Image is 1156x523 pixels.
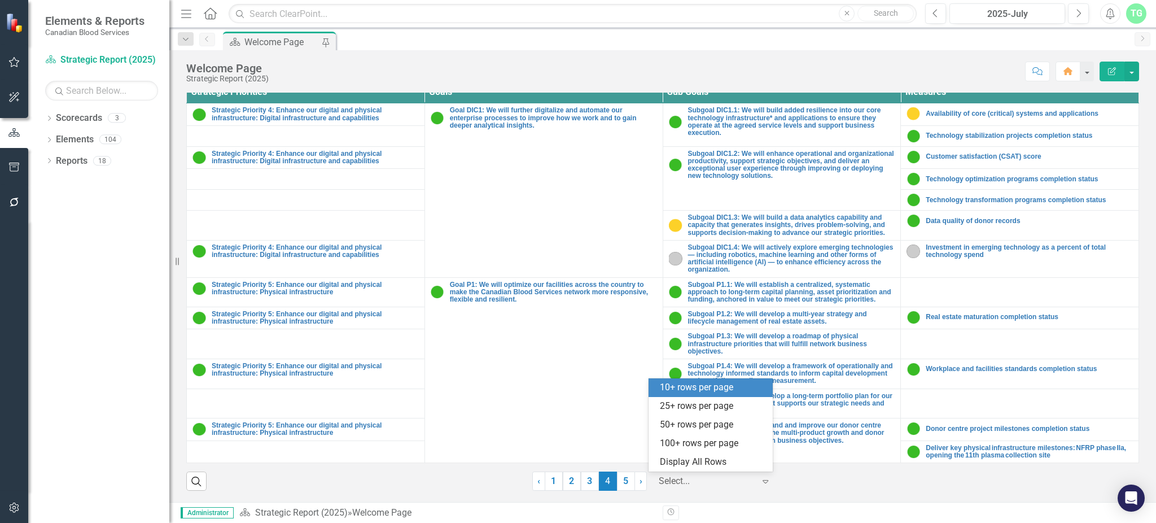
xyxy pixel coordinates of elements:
[901,169,1139,190] td: Double-Click to Edit Right Click for Context Menu
[907,445,920,459] img: On Target
[857,6,914,21] button: Search
[187,240,425,277] td: Double-Click to Edit Right Click for Context Menu
[192,282,206,295] img: On Target
[688,281,895,304] a: Subgoal P1.1: We will establish a centralized, systematic approach to long-term capital planning,...
[949,3,1065,24] button: 2025-July
[93,156,111,165] div: 18
[901,441,1139,463] td: Double-Click to Edit Right Click for Context Menu
[688,311,895,325] a: Subgoal P1.2: We will develop a multi-year strategy and lifecycle management of real estate assets.
[688,393,895,415] a: Subgoal P1.5: We will develop a long-term portfolio plan for our physical infrastructure that sup...
[212,363,419,377] a: Strategic Priority 5: Enhance our digital and physical infrastructure: Physical infrastructure
[688,214,895,237] a: Subgoal DIC1.3: We will build a data analytics capability and capacity that generates insights, d...
[663,146,901,210] td: Double-Click to Edit Right Click for Context Menu
[6,13,25,33] img: ClearPoint Strategy
[907,214,920,228] img: On Target
[926,197,1133,204] a: Technology transformation programs completion status
[907,129,920,143] img: On Target
[450,281,657,304] a: Goal P1: We will optimize our facilities across the country to make the Canadian Blood Services n...
[56,112,102,125] a: Scorecards
[212,281,419,296] a: Strategic Priority 5: Enhance our digital and physical infrastructure: Physical infrastructure
[901,103,1139,125] td: Double-Click to Edit Right Click for Context Menu
[663,211,901,241] td: Double-Click to Edit Right Click for Context Menu
[926,313,1133,321] a: Real estate maturation completion status
[663,103,901,146] td: Double-Click to Edit Right Click for Context Menu
[907,363,920,376] img: On Target
[688,422,895,444] a: Subgoal P1.6: We will expand and improve our donor centre infrastructure to support the multi-pro...
[907,311,920,324] img: On Target
[669,311,682,325] img: On Target
[192,311,206,325] img: On Target
[907,150,920,164] img: On Target
[901,359,1139,389] td: Double-Click to Edit Right Click for Context Menu
[212,107,419,121] a: Strategic Priority 4: Enhance our digital and physical infrastructure: Digital infrastructure and...
[212,150,419,165] a: Strategic Priority 4: Enhance our digital and physical infrastructure: Digital infrastructure and...
[669,158,682,172] img: On Target
[352,507,411,518] div: Welcome Page
[537,476,540,486] span: ‹
[926,244,1133,259] a: Investment in emerging technology as a percent of total technology spend
[901,240,1139,277] td: Double-Click to Edit Right Click for Context Menu
[187,419,425,441] td: Double-Click to Edit Right Click for Context Menu
[431,285,444,299] img: On Target
[926,444,1133,459] a: Deliver key physical infrastructure milestones: NFRP phase IIa, opening the 11th plasma collectio...
[901,307,1139,329] td: Double-Click to Edit Right Click for Context Menu
[663,240,901,277] td: Double-Click to Edit Right Click for Context Menu
[669,115,682,129] img: On Target
[907,172,920,186] img: On Target
[926,365,1133,373] a: Workplace and facilities standards completion status
[688,363,895,385] a: Subgoal P1.4: We will develop a framework of operationally and technology informed standards to i...
[545,472,563,491] a: 1
[901,146,1139,168] td: Double-Click to Edit Right Click for Context Menu
[663,329,901,359] td: Double-Click to Edit Right Click for Context Menu
[212,244,419,259] a: Strategic Priority 4: Enhance our digital and physical infrastructure: Digital infrastructure and...
[640,476,642,486] span: ›
[669,252,682,265] img: No Information
[907,107,920,120] img: Caution
[45,54,158,67] a: Strategic Report (2025)
[874,8,898,18] span: Search
[186,75,269,83] div: Strategic Report (2025)
[669,367,682,381] img: On Target
[660,419,766,432] div: 50+ rows per page
[688,150,895,180] a: Subgoal DIC1.2: We will enhance operational and organizational productivity, support strategic ob...
[581,472,599,491] a: 3
[192,108,206,121] img: On Target
[669,285,682,299] img: On Target
[688,244,895,274] a: Subgoal DIC1.4: We will actively explore emerging technologies — including robotics, machine lear...
[926,110,1133,117] a: Availability of core (critical) systems and applications
[663,359,901,389] td: Double-Click to Edit Right Click for Context Menu
[688,333,895,355] a: Subgoal P1.3: We will develop a roadmap of physical infrastructure priorities that will fulfill n...
[212,422,419,437] a: Strategic Priority 5: Enhance our digital and physical infrastructure: Physical infrastructure
[239,507,654,520] div: »
[255,507,348,518] a: Strategic Report (2025)
[599,472,617,491] span: 4
[1126,3,1146,24] div: TG
[212,311,419,325] a: Strategic Priority 5: Enhance our digital and physical infrastructure: Physical infrastructure
[181,507,234,518] span: Administrator
[56,133,94,146] a: Elements
[688,107,895,137] a: Subgoal DIC1.1: We will build added resilience into our core technology infrastructure* and appli...
[660,456,766,469] div: Display All Rows
[192,151,206,164] img: On Target
[901,419,1139,441] td: Double-Click to Edit Right Click for Context Menu
[926,153,1133,160] a: Customer satisfaction (CSAT) score
[953,7,1061,21] div: 2025-July
[192,422,206,436] img: On Target
[56,155,87,168] a: Reports
[669,337,682,351] img: On Target
[187,146,425,168] td: Double-Click to Edit Right Click for Context Menu
[901,125,1139,146] td: Double-Click to Edit Right Click for Context Menu
[907,245,920,258] img: No Information
[907,422,920,435] img: On Target
[187,277,425,307] td: Double-Click to Edit Right Click for Context Menu
[192,245,206,258] img: On Target
[660,400,766,413] div: 25+ rows per page
[229,4,917,24] input: Search ClearPoint...
[424,277,663,463] td: Double-Click to Edit Right Click for Context Menu
[926,425,1133,433] a: Donor centre project milestones completion status
[45,14,144,28] span: Elements & Reports
[617,472,635,491] a: 5
[901,190,1139,211] td: Double-Click to Edit Right Click for Context Menu
[244,35,319,49] div: Welcome Page
[1118,485,1145,512] div: Open Intercom Messenger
